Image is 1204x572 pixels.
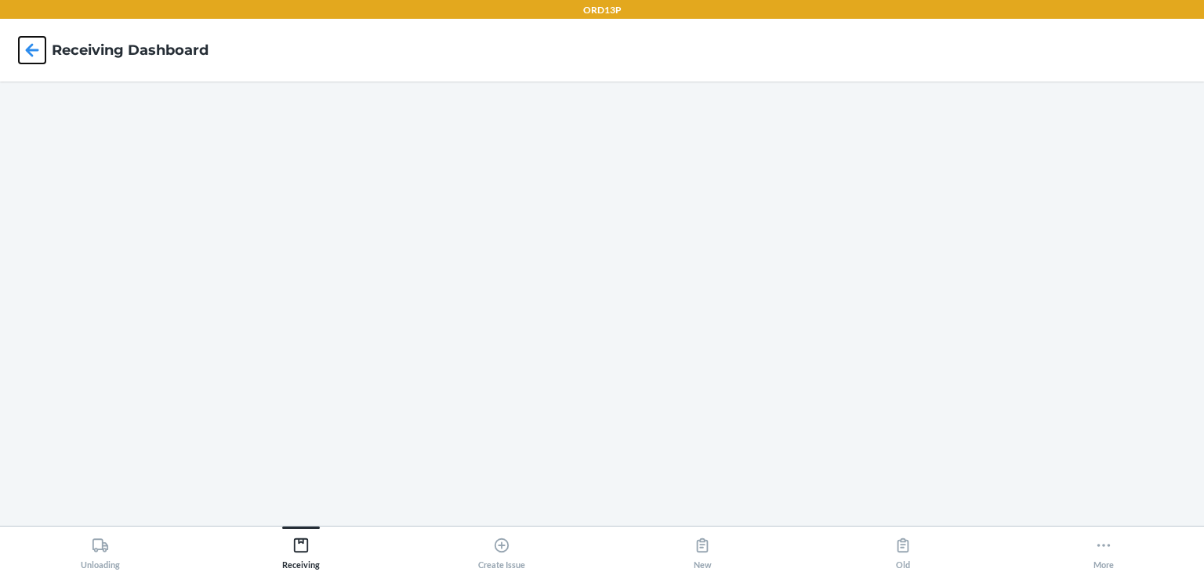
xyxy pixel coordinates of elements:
[81,530,120,570] div: Unloading
[894,530,912,570] div: Old
[401,527,602,570] button: Create Issue
[52,40,209,60] h4: Receiving dashboard
[602,527,803,570] button: New
[803,527,1003,570] button: Old
[1003,527,1204,570] button: More
[201,527,401,570] button: Receiving
[478,530,525,570] div: Create Issue
[694,530,712,570] div: New
[13,94,1191,513] iframe: Receiving dashboard
[1093,530,1114,570] div: More
[583,3,622,17] p: ORD13P
[282,530,320,570] div: Receiving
